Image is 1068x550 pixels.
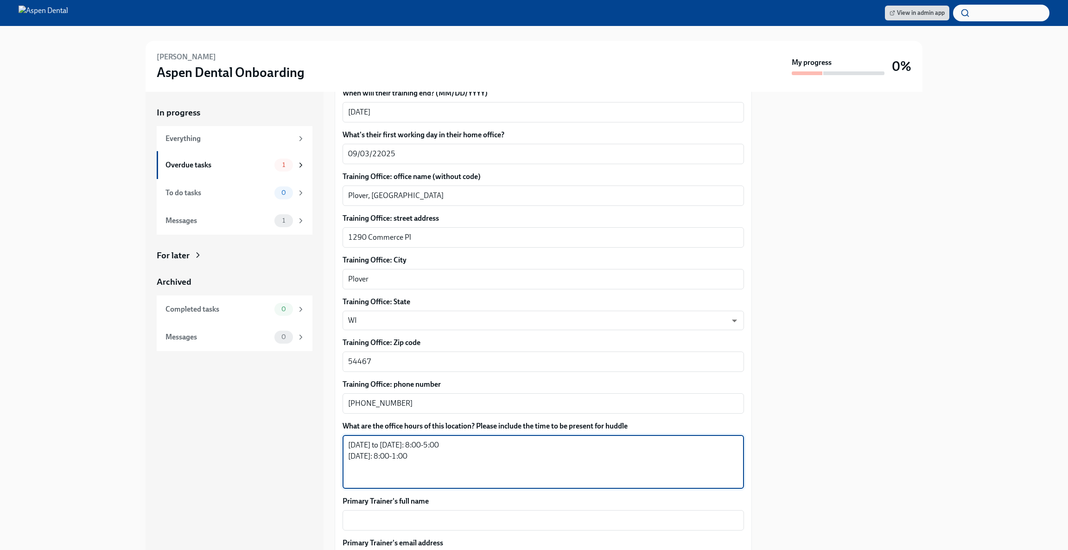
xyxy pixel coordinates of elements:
textarea: 1290 Commerce Pl [348,232,738,243]
label: Training Office: City [343,255,744,265]
textarea: 09/03/22025 [348,148,738,160]
div: Messages [165,216,271,226]
span: 0 [276,306,292,313]
a: Everything [157,126,312,151]
label: Training Office: street address [343,213,744,224]
a: Messages0 [157,323,312,351]
div: For later [157,249,190,262]
a: In progress [157,107,312,119]
div: Completed tasks [165,304,271,314]
a: For later [157,249,312,262]
h3: Aspen Dental Onboarding [157,64,305,81]
h3: 0% [892,58,911,75]
span: View in admin app [890,8,945,18]
a: Overdue tasks1 [157,151,312,179]
a: Completed tasks0 [157,295,312,323]
a: Archived [157,276,312,288]
span: 0 [276,333,292,340]
label: What are the office hours of this location? Please include the time to be present for huddle [343,421,744,431]
div: Messages [165,332,271,342]
label: Training Office: phone number [343,379,744,390]
textarea: [PHONE_NUMBER] [348,398,738,409]
label: Training Office: State [343,297,744,307]
span: 1 [277,217,291,224]
h6: [PERSON_NAME] [157,52,216,62]
textarea: [DATE] [348,107,738,118]
span: 1 [277,161,291,168]
textarea: Plover [348,274,738,285]
label: What's their first working day in their home office? [343,130,744,140]
div: Overdue tasks [165,160,271,170]
img: Aspen Dental [19,6,68,20]
label: Training Office: office name (without code) [343,172,744,182]
label: Primary Trainer's email address [343,538,744,548]
span: 0 [276,189,292,196]
a: To do tasks0 [157,179,312,207]
div: WI [343,311,744,330]
label: When will their training end? (MM/DD/YYYY) [343,88,744,98]
a: Messages1 [157,207,312,235]
textarea: Plover, [GEOGRAPHIC_DATA] [348,190,738,201]
div: To do tasks [165,188,271,198]
div: Everything [165,134,293,144]
textarea: [DATE] to [DATE]: 8:00-5:00 [DATE]: 8:00-1:00 [348,440,738,484]
label: Training Office: Zip code [343,338,744,348]
a: View in admin app [885,6,949,20]
label: Primary Trainer's full name [343,496,744,506]
textarea: 54467 [348,356,738,367]
strong: My progress [792,58,832,68]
